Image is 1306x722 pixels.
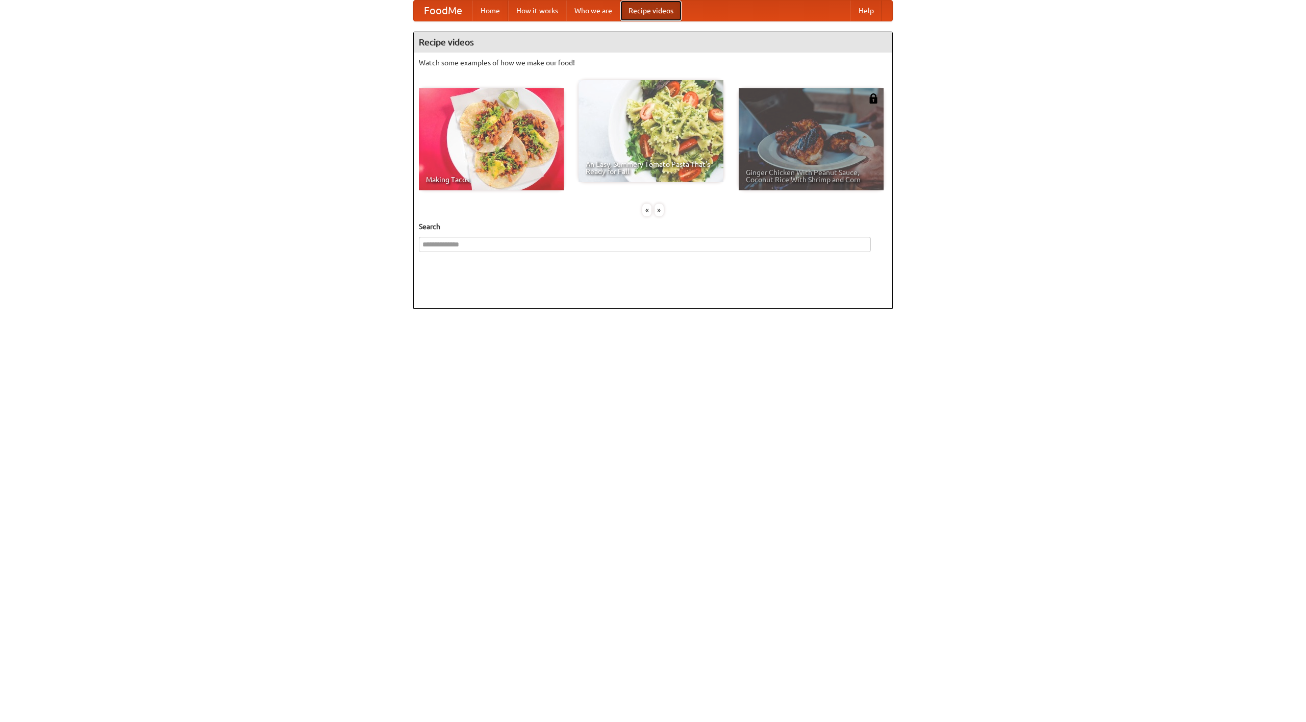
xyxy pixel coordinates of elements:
span: Making Tacos [426,176,557,183]
img: 483408.png [868,93,878,104]
a: Help [850,1,882,21]
a: Home [472,1,508,21]
p: Watch some examples of how we make our food! [419,58,887,68]
a: An Easy, Summery Tomato Pasta That's Ready for Fall [579,80,723,182]
a: Recipe videos [620,1,682,21]
div: » [655,204,664,216]
a: Making Tacos [419,88,564,190]
span: An Easy, Summery Tomato Pasta That's Ready for Fall [586,161,716,175]
h5: Search [419,221,887,232]
h4: Recipe videos [414,32,892,53]
div: « [642,204,651,216]
a: Who we are [566,1,620,21]
a: FoodMe [414,1,472,21]
a: How it works [508,1,566,21]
